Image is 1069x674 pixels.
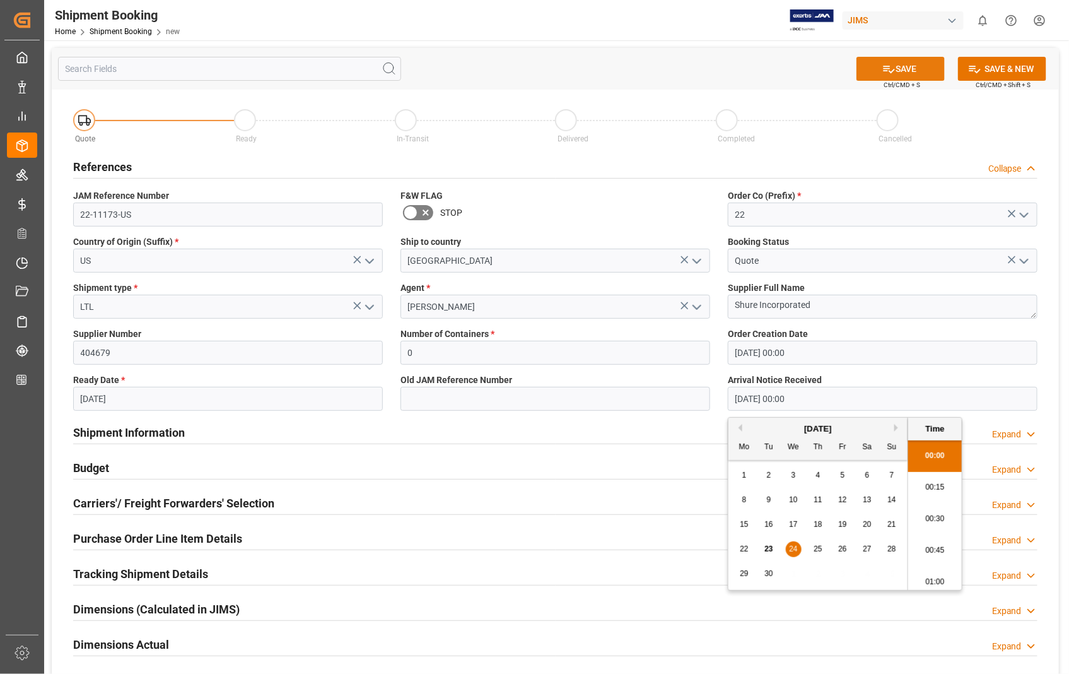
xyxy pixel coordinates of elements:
li: 01:00 [908,567,962,598]
input: Search Fields [58,57,401,81]
span: 25 [814,545,822,553]
span: Booking Status [728,235,789,249]
span: Supplier Number [73,328,141,341]
h2: Dimensions Actual [73,636,169,653]
div: Choose Tuesday, September 2nd, 2025 [761,468,777,483]
div: Choose Sunday, September 21st, 2025 [884,517,900,533]
button: SAVE & NEW [958,57,1046,81]
div: Choose Saturday, September 27th, 2025 [860,541,875,557]
div: Expand [992,499,1022,512]
span: 11 [814,495,822,504]
h2: Purchase Order Line Item Details [73,530,242,547]
span: STOP [440,206,462,220]
span: 26 [838,545,846,553]
span: Arrival Notice Received [728,374,822,387]
div: Expand [992,605,1022,618]
span: Completed [718,134,756,143]
span: 16 [764,520,773,529]
span: 1 [742,471,747,480]
span: 17 [789,520,797,529]
span: Cancelled [879,134,913,143]
div: Shipment Booking [55,6,180,25]
div: Choose Thursday, September 18th, 2025 [810,517,826,533]
div: Choose Saturday, September 13th, 2025 [860,492,875,508]
div: Choose Friday, September 19th, 2025 [835,517,851,533]
div: Sa [860,440,875,456]
span: 8 [742,495,747,504]
button: Next Month [894,424,902,432]
h2: References [73,158,132,175]
li: 00:15 [908,472,962,504]
li: 00:30 [908,504,962,535]
div: Choose Monday, September 8th, 2025 [737,492,752,508]
span: Shipment type [73,281,137,295]
div: Choose Thursday, September 25th, 2025 [810,541,826,557]
span: 20 [863,520,871,529]
div: Choose Wednesday, September 17th, 2025 [786,517,802,533]
span: 10 [789,495,797,504]
span: 30 [764,569,773,578]
span: 7 [890,471,894,480]
span: 23 [764,545,773,553]
span: 15 [740,520,748,529]
div: Choose Tuesday, September 30th, 2025 [761,566,777,582]
div: Choose Sunday, September 28th, 2025 [884,541,900,557]
input: DD-MM-YYYY HH:MM [728,387,1037,411]
div: Choose Sunday, September 14th, 2025 [884,492,900,508]
div: Choose Monday, September 1st, 2025 [737,468,752,483]
span: Order Creation Date [728,328,808,341]
div: Expand [992,640,1022,653]
span: Country of Origin (Suffix) [73,235,178,249]
div: JIMS [843,11,964,30]
a: Home [55,27,76,36]
input: Type to search/select [73,249,383,273]
span: 19 [838,520,846,529]
div: Choose Monday, September 15th, 2025 [737,517,752,533]
div: Time [911,423,959,435]
div: Choose Friday, September 12th, 2025 [835,492,851,508]
div: Choose Sunday, September 7th, 2025 [884,468,900,483]
span: Agent [400,281,430,295]
button: SAVE [856,57,945,81]
textarea: Shure Incorporated [728,295,1037,319]
span: Order Co (Prefix) [728,189,801,203]
div: Mo [737,440,752,456]
span: Ctrl/CMD + Shift + S [976,80,1031,90]
div: Choose Saturday, September 20th, 2025 [860,517,875,533]
button: Help Center [997,6,1025,35]
div: Tu [761,440,777,456]
span: Ctrl/CMD + S [884,80,920,90]
button: open menu [359,297,378,317]
div: Choose Thursday, September 4th, 2025 [810,468,826,483]
span: Ship to country [400,235,461,249]
h2: Carriers'/ Freight Forwarders' Selection [73,495,274,512]
input: DD-MM-YYYY HH:MM [728,341,1037,365]
span: 27 [863,545,871,553]
span: Delivered [558,134,588,143]
div: Choose Wednesday, September 24th, 2025 [786,541,802,557]
div: Choose Monday, September 22nd, 2025 [737,541,752,557]
span: 6 [865,471,870,480]
div: Expand [992,428,1022,441]
span: 13 [863,495,871,504]
span: Ready [236,134,257,143]
span: 18 [814,520,822,529]
div: Expand [992,463,1022,476]
div: [DATE] [728,423,908,435]
span: Quote [76,134,96,143]
div: Choose Thursday, September 11th, 2025 [810,492,826,508]
div: Choose Tuesday, September 23rd, 2025 [761,541,777,557]
h2: Budget [73,459,109,476]
button: Previous Month [735,424,742,432]
div: Expand [992,534,1022,547]
span: 4 [816,471,821,480]
div: Fr [835,440,851,456]
span: 14 [887,495,896,504]
span: 12 [838,495,846,504]
button: open menu [359,251,378,271]
button: JIMS [843,8,969,32]
h2: Shipment Information [73,424,185,441]
div: Choose Wednesday, September 3rd, 2025 [786,468,802,483]
div: Choose Tuesday, September 9th, 2025 [761,492,777,508]
span: 28 [887,545,896,553]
